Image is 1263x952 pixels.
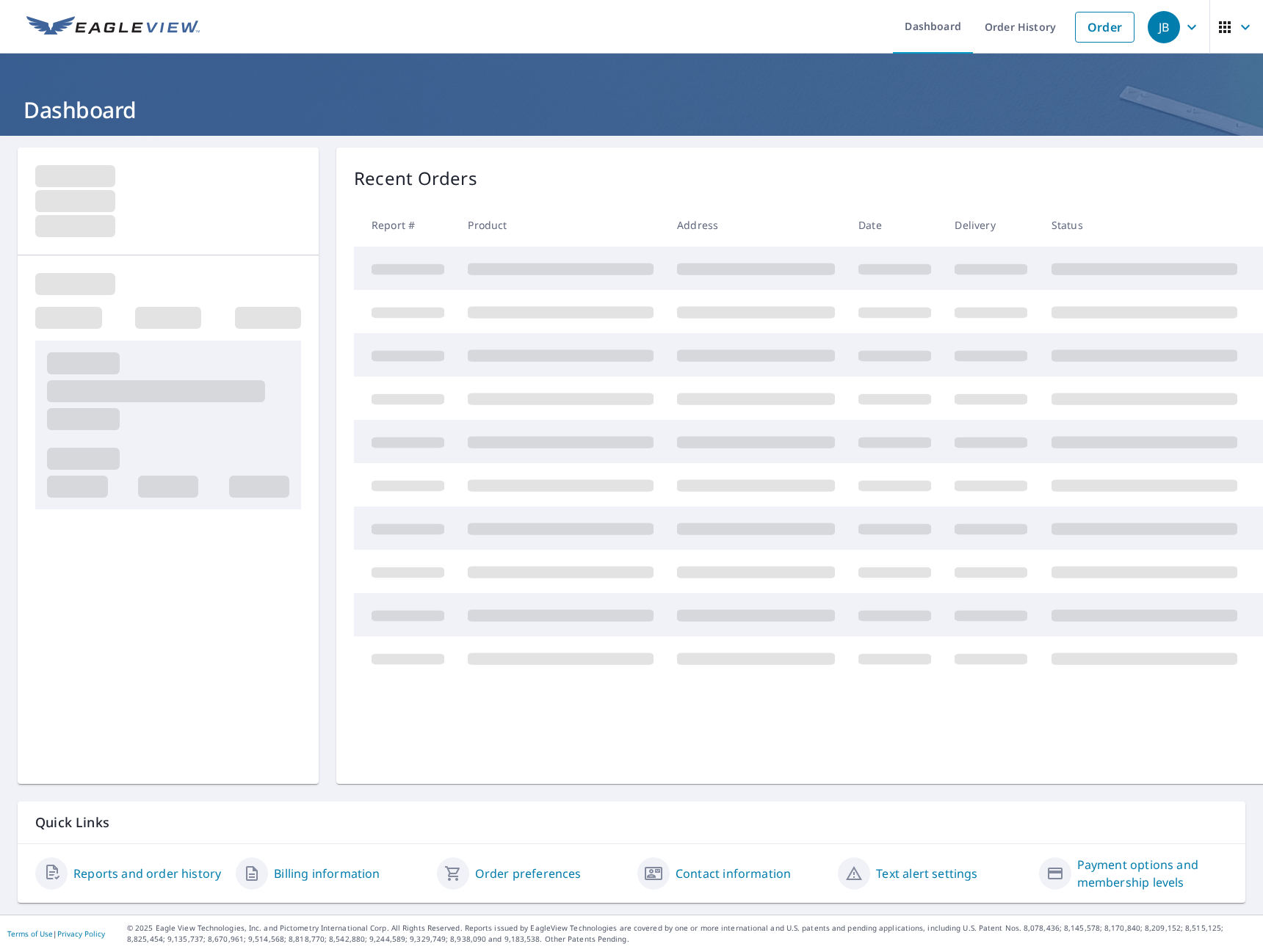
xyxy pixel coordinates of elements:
p: | [7,929,105,938]
div: JB [1148,11,1180,43]
th: Delivery [943,203,1039,247]
p: © 2025 Eagle View Technologies, Inc. and Pictometry International Corp. All Rights Reserved. Repo... [127,923,1256,945]
a: Reports and order history [73,865,221,882]
a: Contact information [676,865,791,882]
th: Status [1040,203,1249,247]
p: Quick Links [35,813,1228,832]
h1: Dashboard [18,95,1245,125]
img: EV Logo [26,16,200,38]
a: Billing information [274,865,380,882]
a: Payment options and membership levels [1077,856,1228,891]
th: Address [665,203,847,247]
th: Product [456,203,665,247]
a: Order preferences [475,865,582,882]
a: Order [1075,12,1134,43]
a: Privacy Policy [57,929,105,939]
a: Text alert settings [876,865,977,882]
a: Terms of Use [7,929,53,939]
p: Recent Orders [354,165,477,192]
th: Report # [354,203,456,247]
th: Date [847,203,943,247]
